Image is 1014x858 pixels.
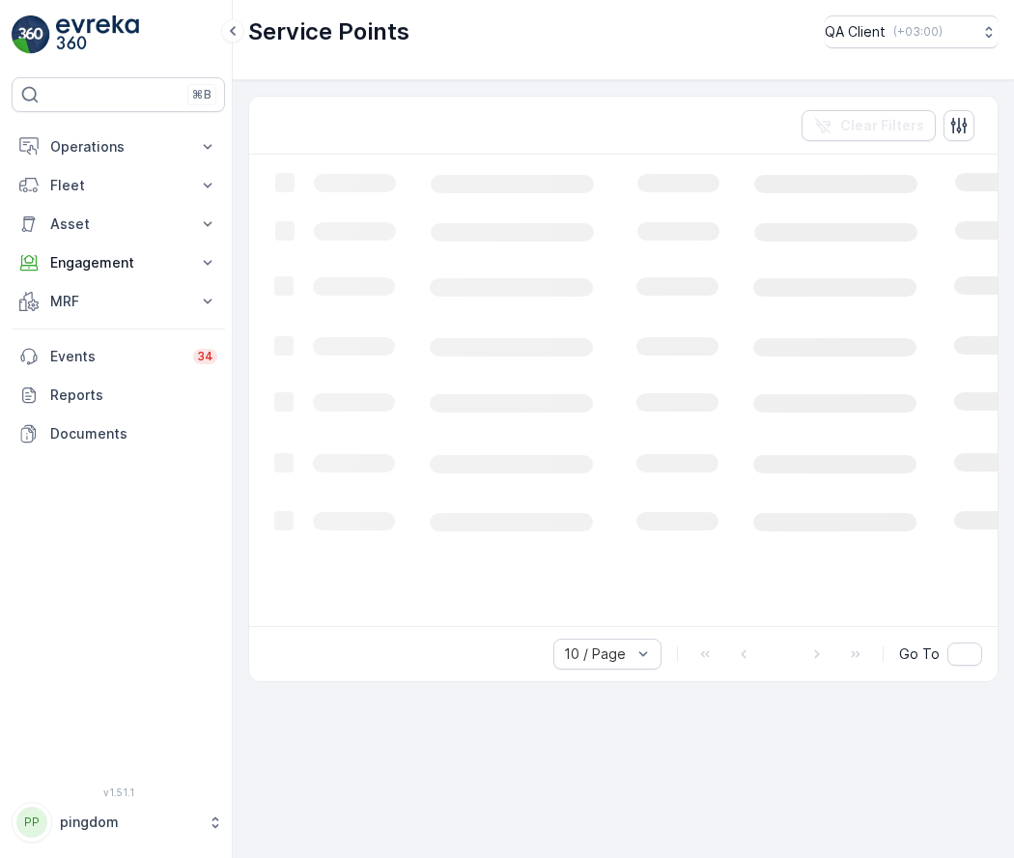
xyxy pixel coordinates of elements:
button: Engagement [12,243,225,282]
button: Clear Filters [802,110,936,141]
a: Documents [12,415,225,453]
button: Asset [12,205,225,243]
p: Documents [50,424,217,443]
span: Go To [899,644,940,664]
a: Events34 [12,337,225,376]
button: QA Client(+03:00) [825,15,999,48]
p: Reports [50,386,217,405]
p: Clear Filters [840,116,924,135]
p: Engagement [50,253,186,272]
p: Events [50,347,182,366]
div: PP [16,807,47,838]
img: logo [12,15,50,54]
button: Operations [12,128,225,166]
img: logo_light-DOdMpM7g.png [56,15,139,54]
p: Fleet [50,176,186,195]
p: Operations [50,137,186,157]
p: 34 [197,349,213,364]
a: Reports [12,376,225,415]
button: MRF [12,282,225,321]
p: MRF [50,292,186,311]
p: Service Points [248,16,409,47]
button: Fleet [12,166,225,205]
p: ⌘B [192,87,211,102]
p: QA Client [825,22,886,42]
p: ( +03:00 ) [893,24,943,40]
p: pingdom [60,813,198,832]
button: PPpingdom [12,802,225,843]
p: Asset [50,214,186,234]
span: v 1.51.1 [12,786,225,798]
